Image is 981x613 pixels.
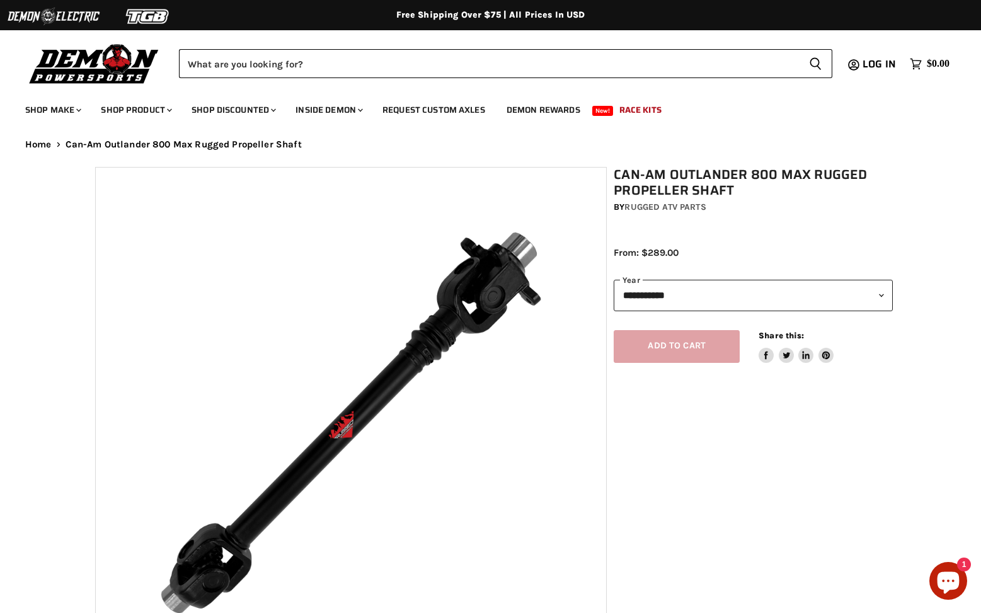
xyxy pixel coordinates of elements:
[6,4,101,28] img: Demon Electric Logo 2
[759,330,834,364] aside: Share this:
[101,4,195,28] img: TGB Logo 2
[614,280,893,311] select: year
[759,331,804,340] span: Share this:
[182,97,284,123] a: Shop Discounted
[179,49,799,78] input: Search
[624,202,706,212] a: Rugged ATV Parts
[614,167,893,198] h1: Can-Am Outlander 800 Max Rugged Propeller Shaft
[25,41,163,86] img: Demon Powersports
[927,58,949,70] span: $0.00
[926,562,971,603] inbox-online-store-chat: Shopify online store chat
[497,97,590,123] a: Demon Rewards
[91,97,180,123] a: Shop Product
[179,49,832,78] form: Product
[592,106,614,116] span: New!
[904,55,956,73] a: $0.00
[373,97,495,123] a: Request Custom Axles
[286,97,370,123] a: Inside Demon
[857,59,904,70] a: Log in
[16,92,946,123] ul: Main menu
[614,200,893,214] div: by
[66,139,302,150] span: Can-Am Outlander 800 Max Rugged Propeller Shaft
[610,97,671,123] a: Race Kits
[799,49,832,78] button: Search
[614,247,679,258] span: From: $289.00
[863,56,896,72] span: Log in
[25,139,52,150] a: Home
[16,97,89,123] a: Shop Make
